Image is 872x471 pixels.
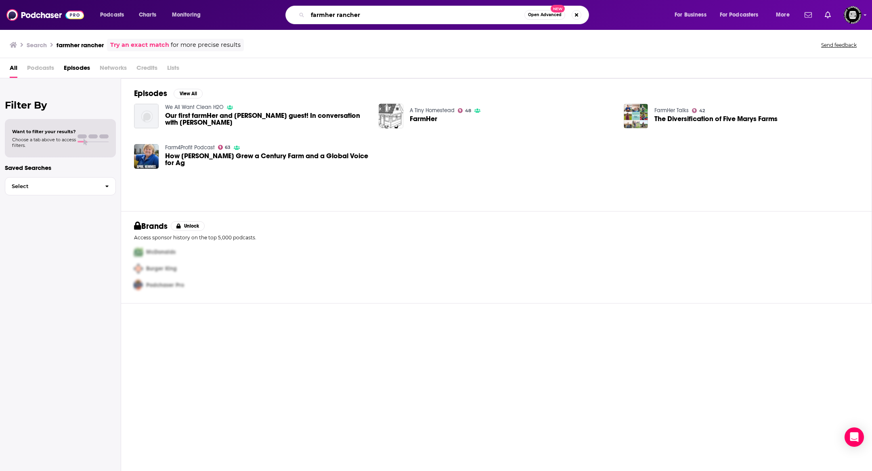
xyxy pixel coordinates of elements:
[165,112,369,126] a: Our first farmHer and rancHer guest! In conversation with Megan Brown
[5,184,99,189] span: Select
[171,221,205,231] button: Unlock
[134,88,203,98] a: EpisodesView All
[551,5,565,13] span: New
[171,40,241,50] span: for more precise results
[100,61,127,78] span: Networks
[675,9,706,21] span: For Business
[844,6,862,24] span: Logged in as KarinaSabol
[174,89,203,98] button: View All
[131,260,146,277] img: Second Pro Logo
[146,249,176,255] span: McDonalds
[822,8,834,22] a: Show notifications dropdown
[27,41,47,49] h3: Search
[139,9,156,21] span: Charts
[12,129,76,134] span: Want to filter your results?
[134,8,161,21] a: Charts
[776,9,790,21] span: More
[12,137,76,148] span: Choose a tab above to access filters.
[528,13,562,17] span: Open Advanced
[410,115,437,122] a: FarmHer
[166,8,211,21] button: open menu
[94,8,134,21] button: open menu
[172,9,201,21] span: Monitoring
[692,108,705,113] a: 42
[699,109,705,113] span: 42
[10,61,17,78] a: All
[64,61,90,78] a: Episodes
[379,104,403,128] img: FarmHer
[845,427,864,447] div: Open Intercom Messenger
[293,6,597,24] div: Search podcasts, credits, & more...
[110,40,169,50] a: Try an exact match
[720,9,759,21] span: For Podcasters
[308,8,524,21] input: Search podcasts, credits, & more...
[134,221,168,231] h2: Brands
[5,99,116,111] h2: Filter By
[136,61,157,78] span: Credits
[654,115,778,122] a: The Diversification of Five Marys Farms
[770,8,800,21] button: open menu
[5,177,116,195] button: Select
[6,7,84,23] img: Podchaser - Follow, Share and Rate Podcasts
[225,146,231,149] span: 63
[165,153,369,166] a: How April Hemmes Grew a Century Farm and a Global Voice for Ag
[165,104,224,111] a: We All Want Clean H2O
[524,10,565,20] button: Open AdvancedNew
[801,8,815,22] a: Show notifications dropdown
[844,6,862,24] button: Show profile menu
[146,265,177,272] span: Burger King
[134,104,159,128] img: Our first farmHer and rancHer guest! In conversation with Megan Brown
[100,9,124,21] span: Podcasts
[131,277,146,293] img: Third Pro Logo
[844,6,862,24] img: User Profile
[410,107,455,114] a: A Tiny Homestead
[218,145,231,150] a: 63
[146,282,184,289] span: Podchaser Pro
[165,144,215,151] a: Farm4Profit Podcast
[134,144,159,169] img: How April Hemmes Grew a Century Farm and a Global Voice for Ag
[131,244,146,260] img: First Pro Logo
[167,61,179,78] span: Lists
[57,41,104,49] h3: farmher rancher
[624,104,648,128] img: The Diversification of Five Marys Farms
[27,61,54,78] span: Podcasts
[134,88,167,98] h2: Episodes
[715,8,770,21] button: open menu
[5,164,116,172] p: Saved Searches
[654,107,689,114] a: FarmHer Talks
[458,108,471,113] a: 48
[134,234,859,241] p: Access sponsor history on the top 5,000 podcasts.
[465,109,471,113] span: 48
[165,153,369,166] span: How [PERSON_NAME] Grew a Century Farm and a Global Voice for Ag
[819,42,859,48] button: Send feedback
[669,8,717,21] button: open menu
[165,112,369,126] span: Our first farmHer and [PERSON_NAME] guest! In conversation with [PERSON_NAME]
